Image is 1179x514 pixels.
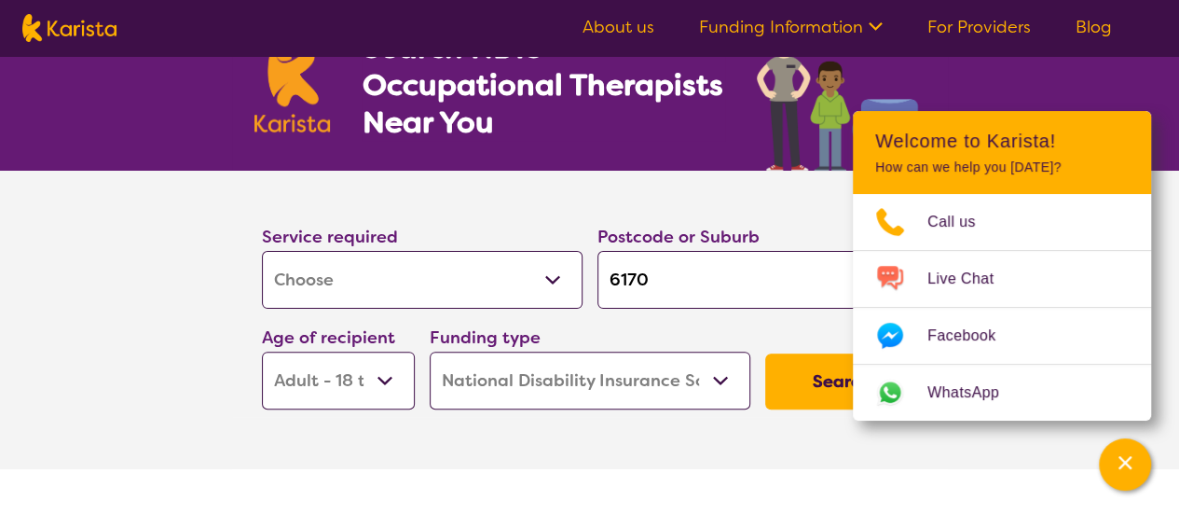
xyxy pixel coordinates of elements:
label: Age of recipient [262,326,395,349]
a: Funding Information [699,16,883,38]
span: Facebook [927,322,1018,350]
div: Channel Menu [853,111,1151,421]
button: Channel Menu [1099,438,1151,491]
label: Funding type [430,326,541,349]
img: occupational-therapy [757,7,925,171]
button: Search [765,354,918,410]
label: Service required [262,226,398,248]
p: How can we help you [DATE]? [875,160,1129,175]
a: Web link opens in a new tab. [853,365,1151,421]
h1: Search NDIS Occupational Therapists Near You [362,29,724,141]
h2: Welcome to Karista! [875,130,1129,152]
img: Karista logo [254,32,331,132]
a: About us [583,16,654,38]
input: Type [597,251,918,309]
span: WhatsApp [927,379,1021,407]
span: Live Chat [927,265,1016,293]
span: Call us [927,208,998,236]
a: Blog [1076,16,1112,38]
ul: Choose channel [853,194,1151,421]
img: Karista logo [22,14,117,42]
a: For Providers [927,16,1031,38]
label: Postcode or Suburb [597,226,760,248]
